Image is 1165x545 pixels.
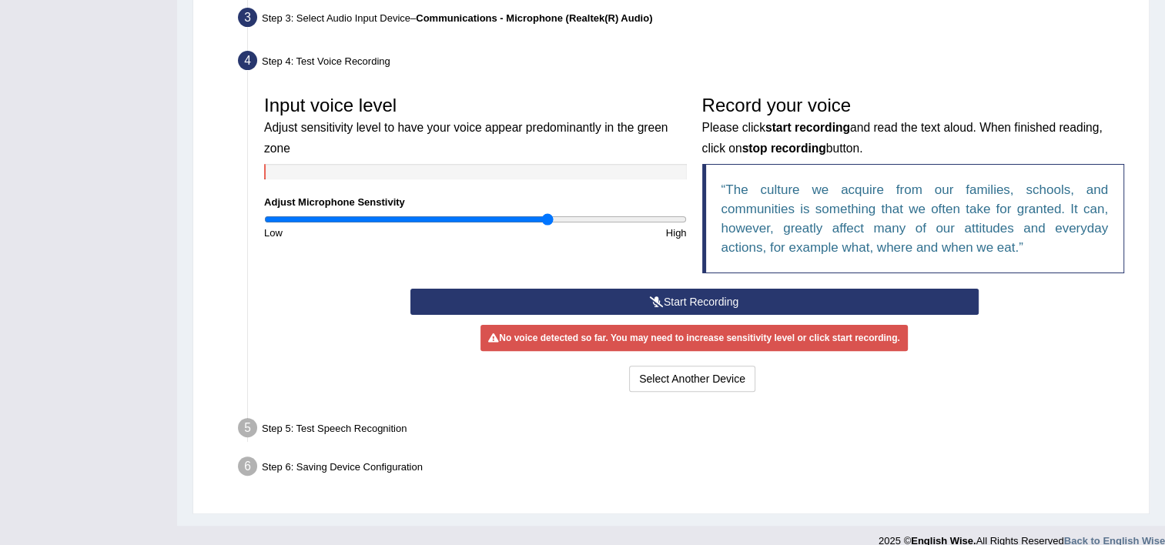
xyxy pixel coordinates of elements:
[475,226,694,240] div: High
[702,121,1103,154] small: Please click and read the text aloud. When finished reading, click on button.
[410,12,652,24] span: –
[629,366,755,392] button: Select Another Device
[480,325,907,351] div: No voice detected so far. You may need to increase sensitivity level or click start recording.
[231,452,1142,486] div: Step 6: Saving Device Configuration
[416,12,652,24] b: Communications - Microphone (Realtek(R) Audio)
[231,46,1142,80] div: Step 4: Test Voice Recording
[264,95,687,156] h3: Input voice level
[742,142,826,155] b: stop recording
[231,3,1142,37] div: Step 3: Select Audio Input Device
[410,289,979,315] button: Start Recording
[721,182,1109,255] q: The culture we acquire from our families, schools, and communities is something that we often tak...
[702,95,1125,156] h3: Record your voice
[765,121,850,134] b: start recording
[264,195,405,209] label: Adjust Microphone Senstivity
[256,226,475,240] div: Low
[264,121,668,154] small: Adjust sensitivity level to have your voice appear predominantly in the green zone
[231,413,1142,447] div: Step 5: Test Speech Recognition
